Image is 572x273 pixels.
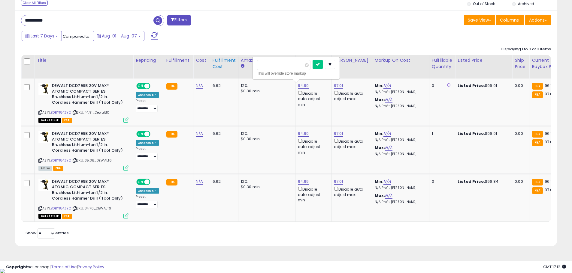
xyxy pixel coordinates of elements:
[298,186,327,203] div: Disable auto adjust min
[136,147,159,160] div: Preset:
[213,131,234,136] div: 6.62
[372,55,429,79] th: The percentage added to the cost of goods (COGS) that forms the calculator for Min & Max prices.
[38,214,61,219] span: All listings that are currently out of stock and unavailable for purchase on Amazon
[334,138,368,150] div: Disable auto adjust max
[136,195,159,208] div: Preset:
[241,136,291,142] div: $0.30 min
[298,83,309,89] a: 94.99
[241,179,291,184] div: 12%
[196,179,203,185] a: N/A
[52,131,125,155] b: DEWALT DCD799B 20V MAX* ATOMIC COMPACT SERIES Brushless Lithium-Ion 1/2 in. Cordless Hammer Drill...
[38,83,129,122] div: ASIN:
[298,131,309,137] a: 94.99
[53,166,63,171] span: FBA
[545,139,555,145] span: 97.02
[72,110,110,115] span: | SKU: 44.91_Dewalt10
[334,186,368,197] div: Disable auto adjust max
[62,214,72,219] span: FBA
[137,84,144,89] span: ON
[432,57,452,70] div: Fulfillable Quantity
[51,206,71,211] a: B0BY184ZY2
[375,152,425,156] p: N/A Profit [PERSON_NAME]
[167,15,191,25] button: Filters
[38,131,50,143] img: 419vZ9pTS4L._SL40_.jpg
[150,132,159,137] span: OFF
[38,83,50,95] img: 419vZ9pTS4L._SL40_.jpg
[52,83,125,107] b: DEWALT DCD799B 20V MAX* ATOMIC COMPACT SERIES Brushless Lithium-Ion 1/2 in. Cordless Hammer Drill...
[241,83,291,88] div: 12%
[532,179,543,185] small: FBA
[432,131,450,136] div: 1
[38,118,61,123] span: All listings that are currently out of stock and unavailable for purchase on Amazon
[458,57,510,64] div: Listed Price
[166,131,177,138] small: FBA
[196,83,203,89] a: N/A
[545,187,555,193] span: 97.02
[334,131,343,137] a: 97.01
[26,230,69,236] span: Show: entries
[136,57,161,64] div: Repricing
[473,1,495,6] label: Out of Stock
[458,83,485,88] b: Listed Price:
[500,17,519,23] span: Columns
[458,131,485,136] b: Listed Price:
[375,97,385,102] b: Max:
[38,131,129,170] div: ASIN:
[543,264,566,270] span: 2025-08-15 17:12 GMT
[501,46,551,52] div: Displaying 1 to 3 of 3 items
[432,179,450,184] div: 0
[150,180,159,185] span: OFF
[150,84,159,89] span: OFF
[6,264,28,270] strong: Copyright
[532,187,543,194] small: FBA
[257,70,335,76] div: This will override store markup
[383,179,391,185] a: N/A
[532,139,543,146] small: FBA
[31,33,54,39] span: Last 7 Days
[515,83,525,88] div: 0.00
[213,83,234,88] div: 6.62
[136,99,159,112] div: Preset:
[72,158,112,163] span: | SKU: 35.38_DEWALT6
[93,31,144,41] button: Aug-01 - Aug-07
[385,193,392,199] a: N/A
[37,57,131,64] div: Title
[298,90,327,107] div: Disable auto adjust min
[464,15,495,25] button: Save View
[241,57,293,64] div: Amazon Fees
[334,57,370,64] div: [PERSON_NAME]
[458,83,507,88] div: $96.91
[532,83,543,90] small: FBA
[383,83,391,89] a: N/A
[375,200,425,204] p: N/A Profit [PERSON_NAME]
[375,186,425,190] p: N/A Profit [PERSON_NAME]
[137,132,144,137] span: ON
[458,179,485,184] b: Listed Price:
[166,57,191,64] div: Fulfillment
[385,145,392,151] a: N/A
[545,131,555,136] span: 96.77
[6,264,104,270] div: seller snap | |
[136,92,159,98] div: Amazon AI *
[515,179,525,184] div: 0.00
[22,31,62,41] button: Last 7 Days
[241,64,244,69] small: Amazon Fees.
[78,264,104,270] a: Privacy Policy
[532,57,563,70] div: Current Buybox Price
[496,15,524,25] button: Columns
[515,57,527,70] div: Ship Price
[213,179,234,184] div: 6.62
[38,179,50,191] img: 419vZ9pTS4L._SL40_.jpg
[38,166,52,171] span: All listings currently available for purchase on Amazon
[102,33,137,39] span: Aug-01 - Aug-07
[385,97,392,103] a: N/A
[375,83,384,88] b: Min:
[375,104,425,108] p: N/A Profit [PERSON_NAME]
[136,140,159,146] div: Amazon AI *
[334,179,343,185] a: 97.01
[241,184,291,190] div: $0.30 min
[375,131,384,136] b: Min:
[52,179,125,203] b: DEWALT DCD799B 20V MAX* ATOMIC COMPACT SERIES Brushless Lithium-Ion 1/2 in. Cordless Hammer Drill...
[38,179,129,218] div: ASIN:
[545,179,555,184] span: 96.77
